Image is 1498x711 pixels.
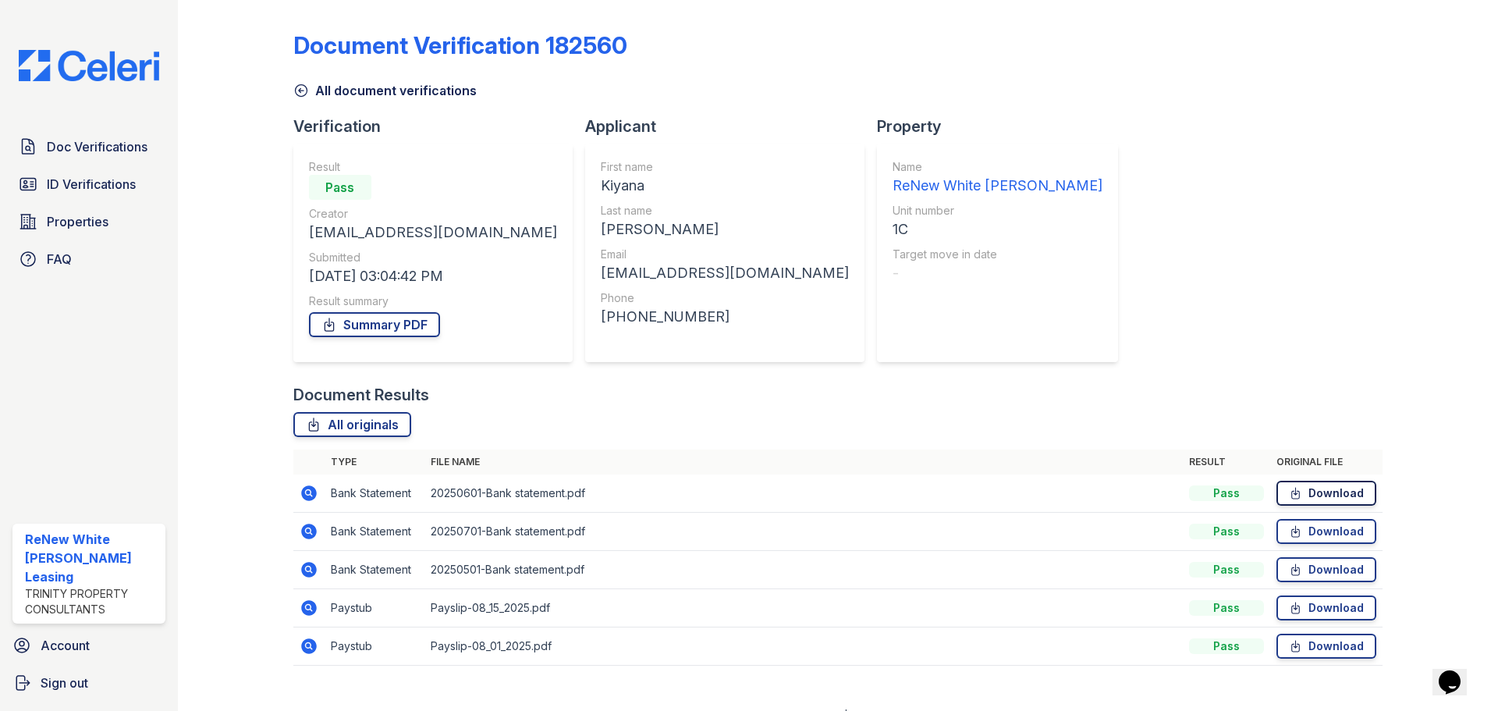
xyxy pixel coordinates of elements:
[41,636,90,655] span: Account
[1189,600,1264,616] div: Pass
[601,175,849,197] div: Kiyana
[47,212,108,231] span: Properties
[1183,450,1270,475] th: Result
[41,674,88,692] span: Sign out
[424,475,1183,513] td: 20250601-Bank statement.pdf
[1276,557,1376,582] a: Download
[47,175,136,194] span: ID Verifications
[293,116,585,137] div: Verification
[424,450,1183,475] th: File name
[47,250,72,268] span: FAQ
[309,222,557,244] div: [EMAIL_ADDRESS][DOMAIN_NAME]
[601,306,849,328] div: [PHONE_NUMBER]
[893,219,1102,240] div: 1C
[1276,519,1376,544] a: Download
[309,293,557,309] div: Result summary
[309,250,557,265] div: Submitted
[424,627,1183,666] td: Payslip-08_01_2025.pdf
[893,247,1102,262] div: Target move in date
[877,116,1131,137] div: Property
[309,159,557,175] div: Result
[325,475,424,513] td: Bank Statement
[293,384,429,406] div: Document Results
[1276,634,1376,659] a: Download
[893,203,1102,219] div: Unit number
[601,219,849,240] div: [PERSON_NAME]
[325,513,424,551] td: Bank Statement
[893,175,1102,197] div: ReNew White [PERSON_NAME]
[424,513,1183,551] td: 20250701-Bank statement.pdf
[601,262,849,284] div: [EMAIL_ADDRESS][DOMAIN_NAME]
[325,627,424,666] td: Paystub
[893,159,1102,175] div: Name
[293,81,477,100] a: All document verifications
[6,50,172,81] img: CE_Logo_Blue-a8612792a0a2168367f1c8372b55b34899dd931a85d93a1a3d3e32e68fde9ad4.png
[1189,562,1264,578] div: Pass
[1189,485,1264,501] div: Pass
[1189,638,1264,654] div: Pass
[12,244,165,275] a: FAQ
[893,159,1102,197] a: Name ReNew White [PERSON_NAME]
[25,530,159,586] div: ReNew White [PERSON_NAME] Leasing
[1432,649,1482,695] iframe: chat widget
[601,203,849,219] div: Last name
[585,116,877,137] div: Applicant
[1189,524,1264,539] div: Pass
[6,630,172,661] a: Account
[293,31,627,59] div: Document Verification 182560
[325,589,424,627] td: Paystub
[1276,481,1376,506] a: Download
[293,412,411,437] a: All originals
[309,206,557,222] div: Creator
[309,175,371,200] div: Pass
[47,137,147,156] span: Doc Verifications
[424,589,1183,627] td: Payslip-08_15_2025.pdf
[601,290,849,306] div: Phone
[12,169,165,200] a: ID Verifications
[6,667,172,699] a: Sign out
[601,247,849,262] div: Email
[424,551,1183,589] td: 20250501-Bank statement.pdf
[309,265,557,287] div: [DATE] 03:04:42 PM
[601,159,849,175] div: First name
[309,312,440,337] a: Summary PDF
[325,450,424,475] th: Type
[12,131,165,162] a: Doc Verifications
[25,586,159,617] div: Trinity Property Consultants
[12,206,165,237] a: Properties
[325,551,424,589] td: Bank Statement
[893,262,1102,284] div: -
[1276,595,1376,620] a: Download
[1270,450,1383,475] th: Original file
